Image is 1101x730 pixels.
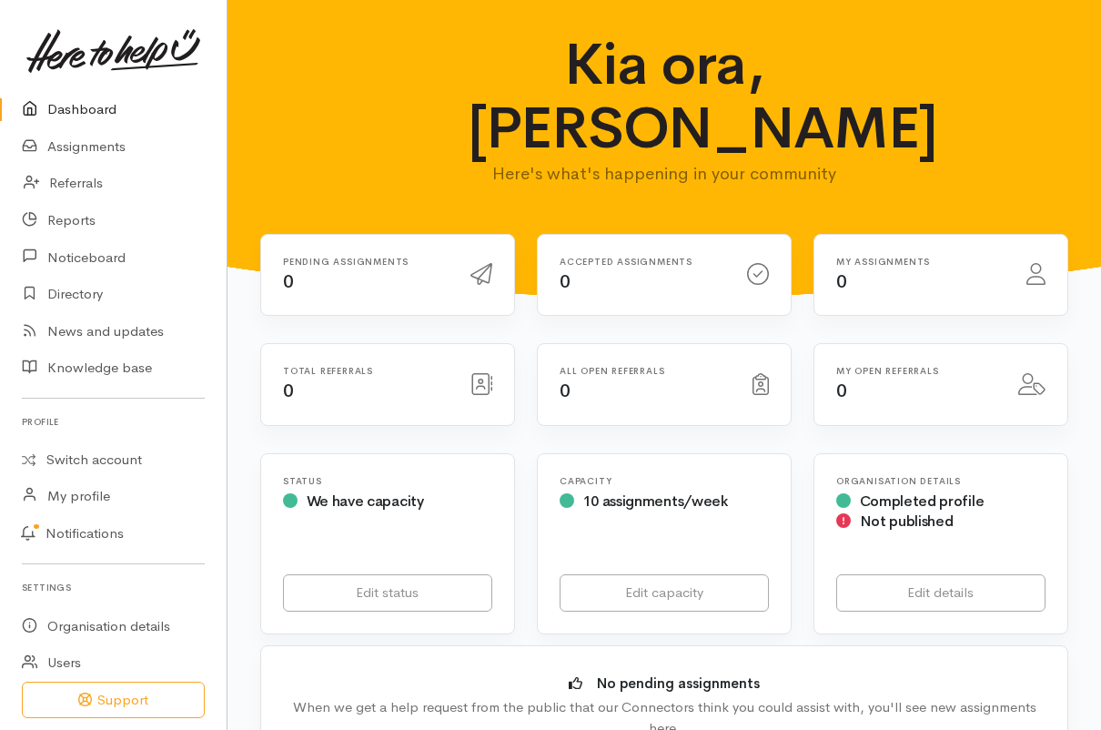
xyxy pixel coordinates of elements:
[836,476,1045,486] h6: Organisation Details
[468,33,861,161] h1: Kia ora, [PERSON_NAME]
[22,682,205,719] button: Support
[22,575,205,600] h6: Settings
[560,380,571,402] span: 0
[283,380,294,402] span: 0
[283,574,492,612] a: Edit status
[283,476,492,486] h6: Status
[283,257,449,267] h6: Pending assignments
[860,492,985,511] span: Completed profile
[836,380,847,402] span: 0
[836,366,996,376] h6: My open referrals
[583,492,728,511] span: 10 assignments/week
[560,366,731,376] h6: All open referrals
[860,512,954,531] span: Not published
[836,270,847,293] span: 0
[836,574,1045,612] a: Edit details
[560,476,769,486] h6: Capacity
[283,366,449,376] h6: Total referrals
[560,257,725,267] h6: Accepted assignments
[597,674,760,692] b: No pending assignments
[283,270,294,293] span: 0
[307,492,424,511] span: We have capacity
[560,574,769,612] a: Edit capacity
[468,161,861,187] p: Here's what's happening in your community
[560,270,571,293] span: 0
[836,257,1005,267] h6: My assignments
[22,410,205,434] h6: Profile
